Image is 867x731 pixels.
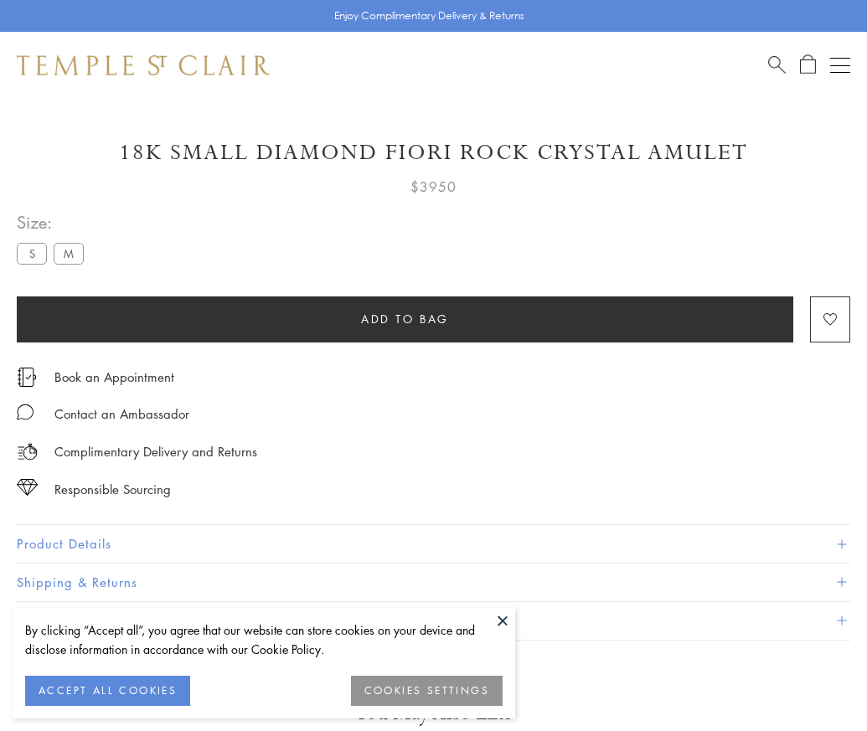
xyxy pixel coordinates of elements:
img: icon_delivery.svg [17,441,38,462]
button: Product Details [17,525,850,563]
button: Open navigation [830,55,850,75]
div: By clicking “Accept all”, you agree that our website can store cookies on your device and disclos... [25,620,503,659]
span: Size: [17,208,90,236]
img: Temple St. Clair [17,55,270,75]
a: Open Shopping Bag [800,54,816,75]
label: M [54,243,84,264]
button: COOKIES SETTINGS [351,676,503,706]
h1: 18K Small Diamond Fiori Rock Crystal Amulet [17,138,850,167]
img: icon_sourcing.svg [17,479,38,496]
a: Book an Appointment [54,368,174,386]
button: Shipping & Returns [17,564,850,601]
button: ACCEPT ALL COOKIES [25,676,190,706]
button: Add to bag [17,296,793,342]
div: Contact an Ambassador [54,404,189,425]
a: Search [768,54,786,75]
label: S [17,243,47,264]
span: Add to bag [361,310,449,328]
button: Gifting [17,602,850,640]
p: Complimentary Delivery and Returns [54,441,257,462]
p: Enjoy Complimentary Delivery & Returns [334,8,524,24]
div: Responsible Sourcing [54,479,171,500]
span: $3950 [410,176,457,198]
img: icon_appointment.svg [17,368,37,387]
img: MessageIcon-01_2.svg [17,404,34,420]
